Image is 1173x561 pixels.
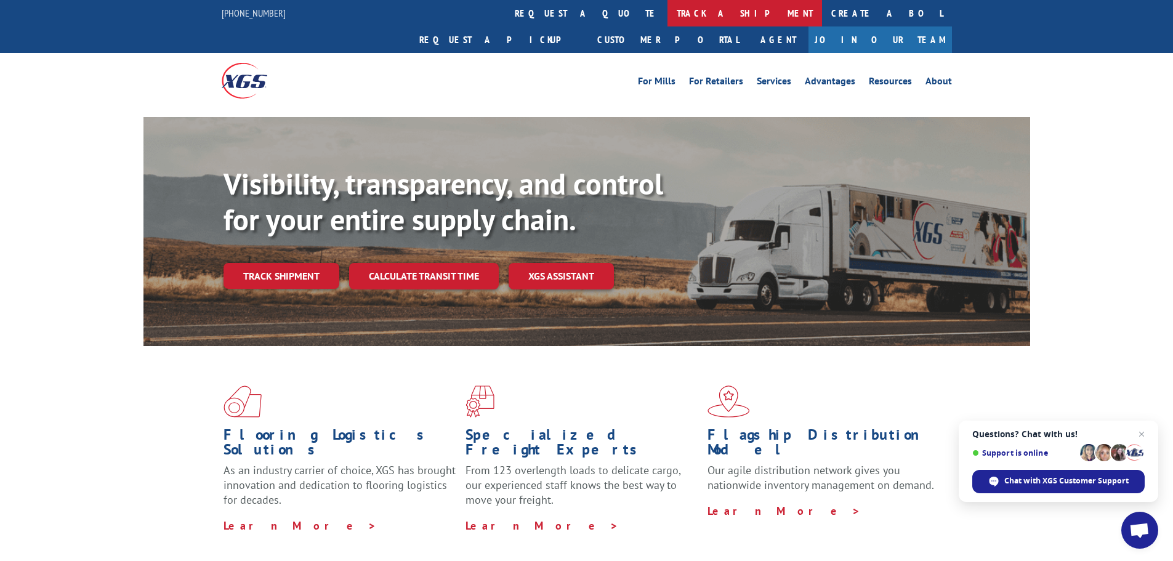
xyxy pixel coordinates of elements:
[808,26,952,53] a: Join Our Team
[707,463,934,492] span: Our agile distribution network gives you nationwide inventory management on demand.
[224,427,456,463] h1: Flooring Logistics Solutions
[224,463,456,507] span: As an industry carrier of choice, XGS has brought innovation and dedication to flooring logistics...
[869,76,912,90] a: Resources
[925,76,952,90] a: About
[689,76,743,90] a: For Retailers
[224,385,262,418] img: xgs-icon-total-supply-chain-intelligence-red
[707,427,940,463] h1: Flagship Distribution Model
[466,463,698,518] p: From 123 overlength loads to delicate cargo, our experienced staff knows the best way to move you...
[224,519,377,533] a: Learn More >
[466,519,619,533] a: Learn More >
[757,76,791,90] a: Services
[509,263,614,289] a: XGS ASSISTANT
[972,429,1145,439] span: Questions? Chat with us!
[748,26,808,53] a: Agent
[224,263,339,289] a: Track shipment
[805,76,855,90] a: Advantages
[466,427,698,463] h1: Specialized Freight Experts
[410,26,588,53] a: Request a pickup
[1134,427,1149,442] span: Close chat
[972,448,1076,458] span: Support is online
[1004,475,1129,486] span: Chat with XGS Customer Support
[1121,512,1158,549] div: Open chat
[707,385,750,418] img: xgs-icon-flagship-distribution-model-red
[222,7,286,19] a: [PHONE_NUMBER]
[466,385,494,418] img: xgs-icon-focused-on-flooring-red
[224,164,663,238] b: Visibility, transparency, and control for your entire supply chain.
[588,26,748,53] a: Customer Portal
[707,504,861,518] a: Learn More >
[349,263,499,289] a: Calculate transit time
[638,76,675,90] a: For Mills
[972,470,1145,493] div: Chat with XGS Customer Support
